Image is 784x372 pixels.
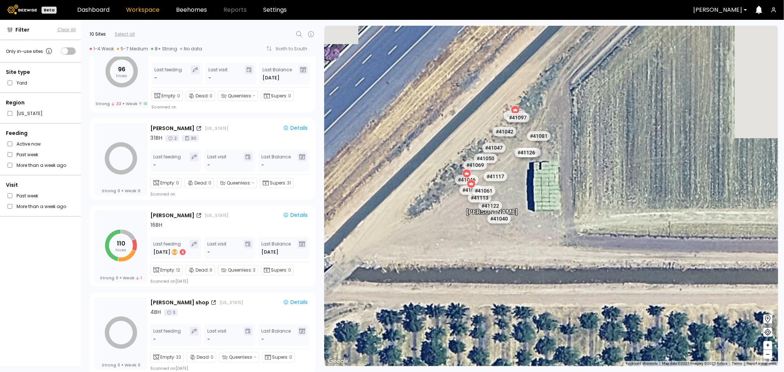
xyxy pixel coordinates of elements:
div: Dead: [185,178,214,188]
span: 0 [289,354,292,361]
div: # 41049 [504,111,527,121]
span: 31 [287,180,291,186]
span: 0 [210,93,212,99]
span: + [766,341,770,350]
div: # 41117 [484,172,507,181]
a: Report a map error [747,361,776,365]
div: Last visit [207,153,226,169]
div: Details [283,125,308,131]
span: 6 [210,267,212,273]
div: Feeding [6,129,76,137]
a: Dashboard [77,7,110,13]
div: # 41122 [478,201,502,211]
div: Supers: [260,178,294,188]
span: 0 [118,362,120,368]
span: - [252,180,254,186]
span: [DATE] [261,248,278,256]
div: North to South [276,47,312,51]
div: Scanned on [DATE] [150,365,188,371]
a: Settings [263,7,287,13]
span: - [254,354,257,361]
div: Supers: [261,265,294,275]
div: - [207,161,210,169]
div: Strong Weak [96,101,147,106]
div: Select all [115,31,135,37]
span: 12 [176,267,180,273]
div: Last visit [207,240,226,256]
div: Last feeding [153,240,186,256]
img: Beewise logo [7,5,37,14]
div: 54 [172,249,178,255]
span: Map data ©2025 Imagery ©2025 Airbus [662,361,727,365]
label: Active now [17,140,41,148]
div: Dead: [187,352,216,362]
span: 32 [176,354,181,361]
span: Reports [223,7,247,13]
img: Google [326,357,350,366]
span: Filter [15,26,29,34]
a: Open this area in Google Maps (opens a new window) [326,357,350,366]
div: Last Balance [262,65,292,82]
div: Strong Weak [102,188,140,193]
div: Last Balance [261,153,291,169]
div: Supers: [261,91,294,101]
a: Beehomes [176,7,207,13]
div: Details [283,212,308,218]
div: No data [180,46,202,52]
div: 30 [182,135,198,142]
div: Only in-use sites [6,47,53,56]
span: - [261,336,264,343]
div: Region [6,99,76,107]
div: Supers: [262,352,295,362]
div: Dead: [186,91,215,101]
div: - [207,336,210,343]
div: [US_STATE] [205,212,228,218]
div: 16 BH [150,221,162,229]
div: Dead: [186,265,215,275]
div: 10 Sites [90,31,106,37]
tspan: 96 [118,65,125,74]
label: Yard [17,79,27,87]
div: Last Balance [261,240,291,256]
button: Details [280,124,311,133]
span: 0 [116,275,118,280]
div: [PERSON_NAME] [150,212,194,219]
span: [DATE] [262,74,279,82]
div: 6 [180,249,186,255]
div: # 41046 [455,175,478,185]
div: # 41066 [459,185,483,195]
div: # 41080 [517,148,541,157]
span: 33 [111,101,121,106]
span: 0 [138,362,140,368]
div: Last feeding [153,153,181,169]
div: # 41047 [482,143,506,153]
span: 0 [288,93,291,99]
div: 5-7 Medium [117,46,148,52]
span: – [766,350,770,359]
label: Past week [17,151,38,158]
button: – [763,350,772,359]
div: Visit [6,181,76,189]
div: Empty: [150,265,183,275]
span: 10 [139,101,147,106]
label: [US_STATE] [17,110,43,117]
div: # 41113 [468,193,491,203]
div: Empty: [150,178,182,188]
div: [US_STATE] [219,300,243,305]
div: [DATE] [153,248,186,256]
div: # 41061 [472,186,495,196]
div: Queenless: [218,91,258,101]
tspan: 110 [117,239,125,248]
div: Site type [6,68,76,76]
div: - [154,74,158,82]
span: 0 [211,354,214,361]
div: # 41097 [506,113,529,122]
button: Clear All [57,26,76,33]
div: Queenless: [218,265,258,275]
div: # 41069 [463,160,487,170]
div: Strong Weak [102,362,140,368]
div: 4 BH [150,308,161,316]
div: [PERSON_NAME] shop [150,299,209,307]
div: Empty: [150,352,184,362]
a: Workspace [126,7,160,13]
